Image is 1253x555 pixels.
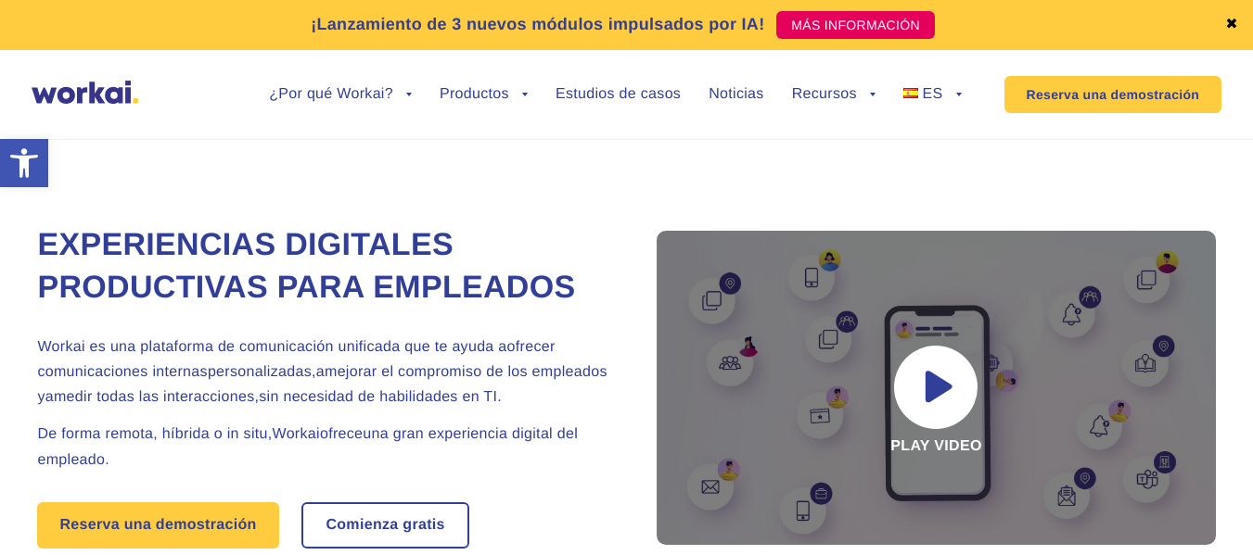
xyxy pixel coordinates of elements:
[54,389,255,405] span: medir todas las interacciones
[311,12,764,37] p: ¡Lanzamiento de 3 nuevos módulos impulsados por IA!
[1004,76,1222,113] a: Reserva una demostración
[320,426,363,442] span: ofrece
[269,87,412,102] a: ¿Por qué Workai?
[556,87,681,102] a: Estudios de casos
[37,426,267,442] span: De forma remota, híbrida o in situ
[254,389,259,405] span: ,
[208,364,316,380] span: personalizadas,
[37,426,578,467] span: una gran experiencia digital del empleado.
[37,502,278,549] a: Reserva una demostración
[303,504,467,547] a: Comienza gratis
[259,389,497,405] span: sin necesidad de habilidades en TI
[657,231,1215,545] div: Play video
[45,389,54,405] span: a
[923,86,943,102] span: ES
[776,11,935,39] a: MÁS INFORMACIÓN
[1225,18,1238,32] a: ✖
[273,426,320,442] span: Workai
[37,334,612,410] h2: .
[316,364,325,380] span: a
[440,87,528,102] a: Productos
[37,364,207,380] span: comunicaciones internas
[37,227,575,305] span: Experiencias digitales productivas para empleados
[37,339,506,355] span: Workai es una plataforma de comunicación unificada que te ayuda a
[268,426,273,442] span: ,
[792,87,876,102] a: Recursos
[507,339,556,355] span: ofrecer
[709,87,763,102] a: Noticias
